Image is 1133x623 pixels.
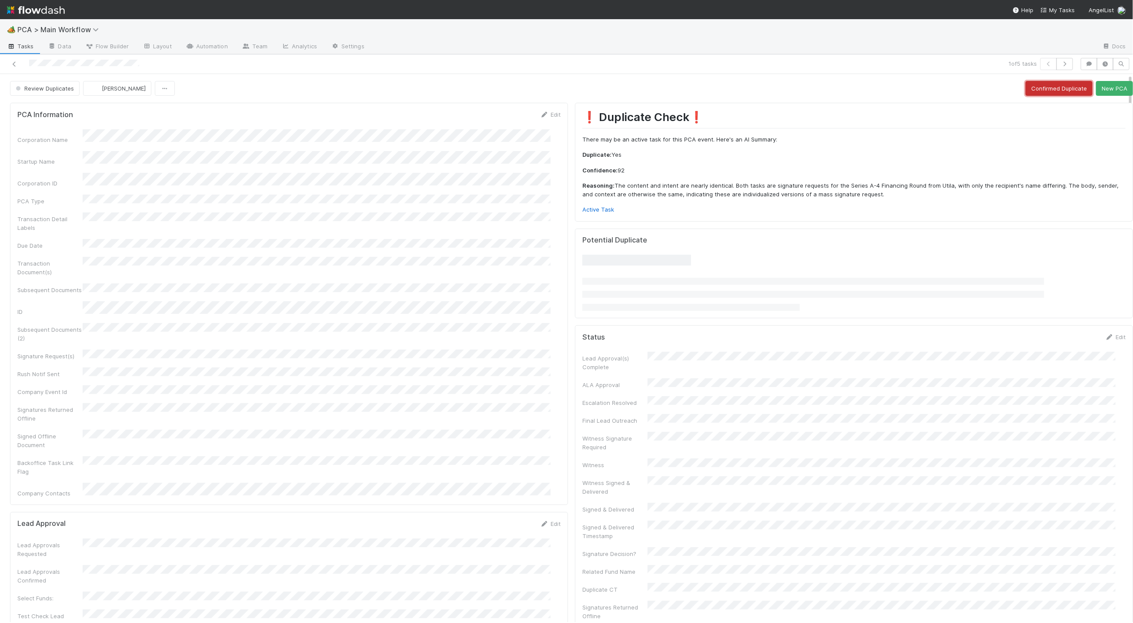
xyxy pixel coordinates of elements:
img: logo-inverted-e16ddd16eac7371096b0.svg [7,3,65,17]
a: My Tasks [1040,6,1075,14]
div: Company Event Id [17,387,83,396]
span: My Tasks [1040,7,1075,13]
div: Due Date [17,241,83,250]
div: Rush Notif Sent [17,370,83,378]
div: Lead Approval(s) Complete [582,354,648,371]
div: ALA Approval [582,381,648,389]
div: Transaction Detail Labels [17,215,83,232]
div: Backoffice Task Link Flag [17,458,83,476]
div: Signed Offline Document [17,432,83,449]
div: Help [1013,6,1033,14]
strong: Reasoning: [582,182,615,189]
strong: Duplicate: [582,151,612,158]
a: Docs [1095,40,1133,54]
div: Witness [582,461,648,469]
div: Lead Approvals Confirmed [17,567,83,585]
div: Witness Signature Required [582,434,648,451]
span: 1 of 5 tasks [1009,59,1037,68]
p: There may be an active task for this PCA event. Here's an AI Summary: [582,135,1126,144]
div: Escalation Resolved [582,398,648,407]
div: Duplicate CT [582,585,648,594]
div: Signatures Returned Offline [582,603,648,620]
a: Edit [1105,333,1126,340]
div: PCA Type [17,197,83,205]
div: Signed & Delivered Timestamp [582,523,648,540]
span: Flow Builder [85,42,129,51]
p: 92 [582,166,1126,175]
a: Data [41,40,78,54]
a: Settings [324,40,371,54]
div: Related Fund Name [582,567,648,576]
button: Confirmed Duplicate [1026,81,1093,96]
span: [PERSON_NAME] [102,85,146,92]
strong: Confidence: [582,167,618,174]
div: Transaction Document(s) [17,259,83,276]
img: avatar_1c530150-f9f0-4fb8-9f5d-006d570d4582.png [1117,6,1126,15]
div: Signature Request(s) [17,352,83,360]
a: Team [235,40,274,54]
div: Witness Signed & Delivered [582,478,648,496]
span: Review Duplicates [14,85,74,92]
button: [PERSON_NAME] [83,81,151,96]
div: Company Contacts [17,489,83,498]
div: Subsequent Documents [17,286,83,294]
button: Review Duplicates [10,81,80,96]
div: Corporation ID [17,179,83,188]
h5: Lead Approval [17,519,66,528]
div: Signature Decision? [582,549,648,558]
p: The content and intent are nearly identical. Both tasks are signature requests for the Series A-4... [582,182,1126,199]
h5: PCA Information [17,111,73,119]
a: Layout [136,40,179,54]
span: Tasks [7,42,34,51]
div: Final Lead Outreach [582,416,648,425]
a: Flow Builder [78,40,136,54]
h1: ❗ Duplicate Check❗️ [582,110,1126,128]
div: Corporation Name [17,135,83,144]
span: PCA > Main Workflow [17,25,103,34]
p: Yes [582,151,1126,159]
div: Subsequent Documents (2) [17,325,83,343]
div: Signatures Returned Offline [17,405,83,423]
h5: Status [582,333,605,342]
span: 🏕️ [7,26,16,33]
h5: Potential Duplicate [582,236,647,245]
a: Edit [540,111,561,118]
div: Signed & Delivered [582,505,648,514]
a: Automation [179,40,235,54]
a: Active Task [582,206,614,213]
div: Select Funds: [17,594,83,603]
a: Edit [540,520,561,527]
div: Startup Name [17,157,83,166]
span: AngelList [1089,7,1114,13]
img: avatar_d89a0a80-047e-40c9-bdc2-a2d44e645fd3.png [90,84,99,93]
a: Analytics [274,40,324,54]
div: Lead Approvals Requested [17,541,83,558]
div: ID [17,307,83,316]
button: New PCA [1096,81,1133,96]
